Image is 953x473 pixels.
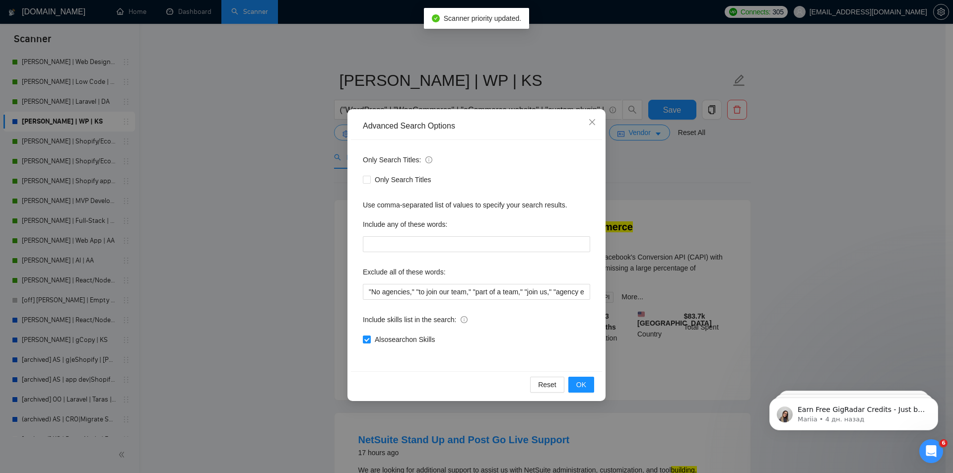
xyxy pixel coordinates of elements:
[371,334,439,345] span: Also search on Skills
[461,316,468,323] span: info-circle
[363,200,590,210] div: Use comma-separated list of values to specify your search results.
[444,14,521,22] span: Scanner priority updated.
[538,379,556,390] span: Reset
[363,264,446,280] label: Exclude all of these words:
[363,121,590,132] div: Advanced Search Options
[425,156,432,163] span: info-circle
[568,377,594,393] button: OK
[579,109,606,136] button: Close
[588,118,596,126] span: close
[363,314,468,325] span: Include skills list in the search:
[371,174,435,185] span: Only Search Titles
[576,379,586,390] span: OK
[363,154,432,165] span: Only Search Titles:
[432,14,440,22] span: check-circle
[754,377,953,446] iframe: Intercom notifications сообщение
[530,377,564,393] button: Reset
[919,439,943,463] iframe: Intercom live chat
[363,216,447,232] label: Include any of these words:
[940,439,948,447] span: 6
